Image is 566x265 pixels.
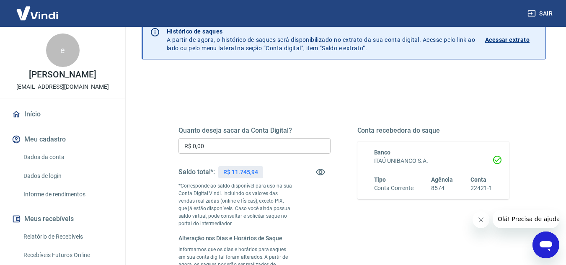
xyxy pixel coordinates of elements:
[46,33,80,67] div: e
[10,0,65,26] img: Vindi
[10,210,115,228] button: Meus recebíveis
[178,182,292,227] p: *Corresponde ao saldo disponível para uso na sua Conta Digital Vindi. Incluindo os valores das ve...
[431,176,453,183] span: Agência
[178,168,215,176] h5: Saldo total*:
[470,176,486,183] span: Conta
[20,247,115,264] a: Recebíveis Futuros Online
[20,228,115,245] a: Relatório de Recebíveis
[470,184,492,193] h6: 22421-1
[167,27,475,52] p: A partir de agora, o histórico de saques será disponibilizado no extrato da sua conta digital. Ac...
[29,70,96,79] p: [PERSON_NAME]
[10,105,115,123] a: Início
[357,126,509,135] h5: Conta recebedora do saque
[167,27,475,36] p: Histórico de saques
[485,27,539,52] a: Acessar extrato
[526,6,556,21] button: Sair
[532,232,559,258] iframe: Botão para abrir a janela de mensagens
[473,211,489,228] iframe: Fechar mensagem
[20,149,115,166] a: Dados da conta
[20,186,115,203] a: Informe de rendimentos
[16,82,109,91] p: [EMAIL_ADDRESS][DOMAIN_NAME]
[374,184,414,193] h6: Conta Corrente
[374,149,391,156] span: Banco
[178,126,331,135] h5: Quanto deseja sacar da Conta Digital?
[178,234,292,242] h6: Alteração nos Dias e Horários de Saque
[485,36,530,44] p: Acessar extrato
[223,168,258,177] p: R$ 11.745,94
[374,176,386,183] span: Tipo
[374,157,493,165] h6: ITAÚ UNIBANCO S.A.
[5,6,70,13] span: Olá! Precisa de ajuda?
[431,184,453,193] h6: 8574
[20,167,115,185] a: Dados de login
[10,130,115,149] button: Meu cadastro
[493,210,559,228] iframe: Mensagem da empresa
